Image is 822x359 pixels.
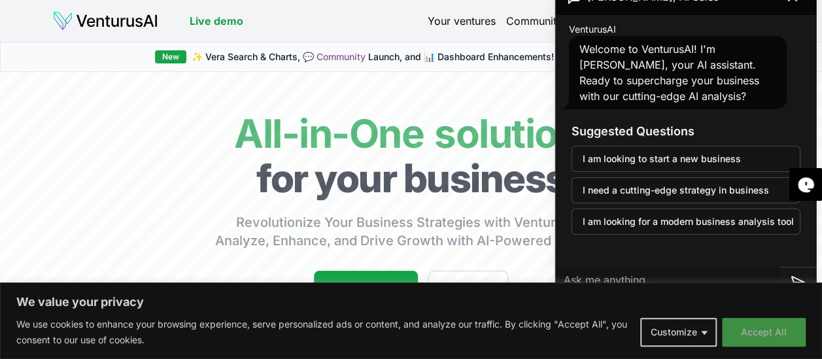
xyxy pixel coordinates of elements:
[16,294,806,310] p: We value your privacy
[155,50,186,63] div: New
[572,177,800,203] button: I need a cutting-edge strategy in business
[190,13,243,29] a: Live demo
[317,51,366,62] a: Community
[314,271,418,303] a: Start for free
[572,122,800,141] h3: Suggested Questions
[640,318,717,347] button: Customize
[579,43,759,103] span: Welcome to VenturusAI! I'm [PERSON_NAME], your AI assistant. Ready to supercharge your business w...
[722,318,806,347] button: Accept All
[506,13,562,29] a: Community
[16,316,630,348] p: We use cookies to enhance your browsing experience, serve personalized ads or content, and analyz...
[572,209,800,235] button: I am looking for a modern business analysis tool
[428,13,496,29] a: Your ventures
[52,10,158,31] img: logo
[572,146,800,172] button: I am looking to start a new business
[428,271,508,303] a: Live Demo
[569,23,616,36] span: VenturusAI
[192,50,554,63] span: ✨ Vera Search & Charts, 💬 Launch, and 📊 Dashboard Enhancements!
